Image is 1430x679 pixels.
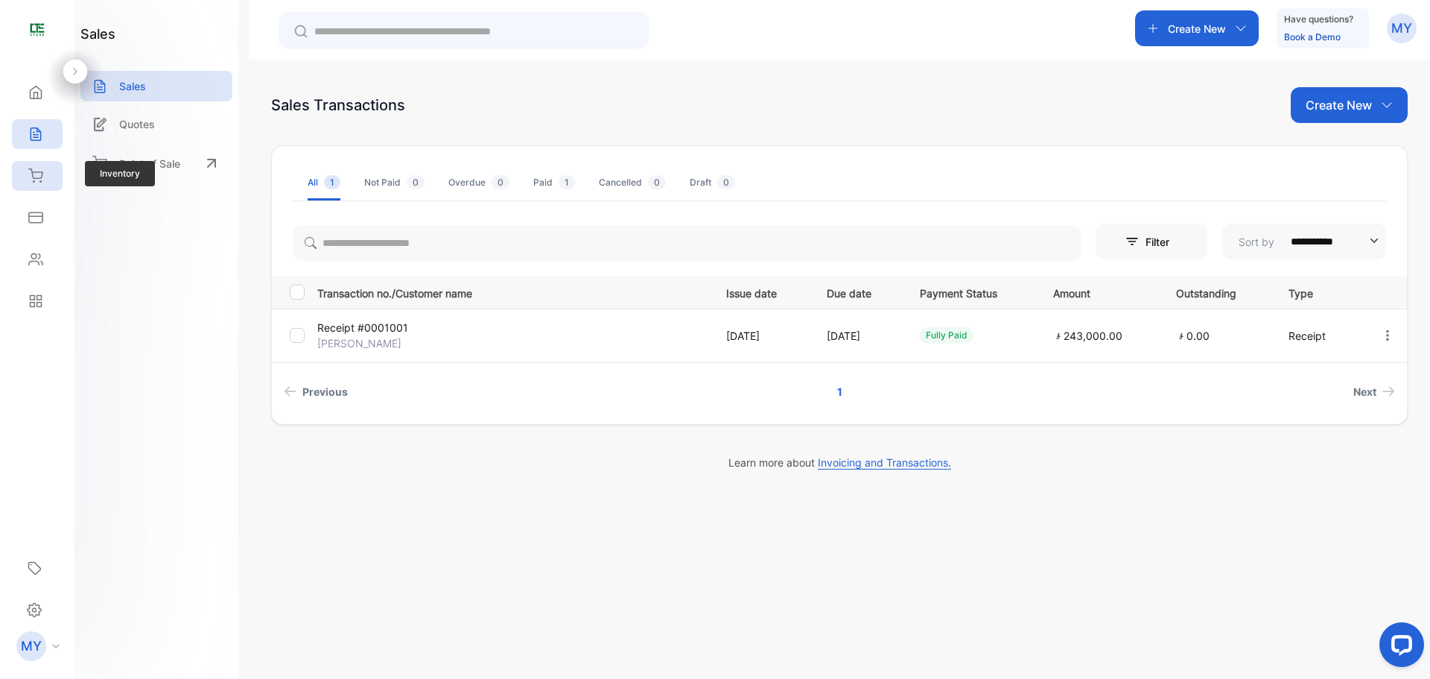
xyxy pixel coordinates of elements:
[920,327,973,344] div: fully paid
[407,175,425,189] span: 0
[648,175,666,189] span: 0
[1353,384,1376,399] span: Next
[1176,329,1210,342] span: ៛0.00
[819,378,860,405] a: Page 1 is your current page
[1222,224,1386,259] button: Sort by
[21,637,42,656] p: MY
[1367,616,1430,679] iframe: LiveChat chat widget
[690,176,735,189] div: Draft
[827,282,889,301] p: Due date
[80,109,232,139] a: Quotes
[119,78,146,94] p: Sales
[308,176,340,189] div: All
[559,175,575,189] span: 1
[448,176,509,189] div: Overdue
[80,147,232,180] a: Point of Sale
[364,176,425,189] div: Not Paid
[26,19,48,42] img: logo
[1176,282,1258,301] p: Outstanding
[920,282,1023,301] p: Payment Status
[80,24,115,44] h1: sales
[317,320,448,335] p: Receipt #0001001
[599,176,666,189] div: Cancelled
[1306,96,1372,114] p: Create New
[1347,378,1401,405] a: Next page
[1053,329,1122,342] span: ៛243,000.00
[1291,87,1408,123] button: Create New
[119,116,155,132] p: Quotes
[717,175,735,189] span: 0
[726,328,796,344] p: [DATE]
[1284,31,1341,42] a: Book a Demo
[1168,21,1226,37] p: Create New
[726,282,796,301] p: Issue date
[492,175,509,189] span: 0
[1053,282,1145,301] p: Amount
[1284,12,1353,27] p: Have questions?
[272,378,1407,405] ul: Pagination
[1391,19,1412,38] p: MY
[1288,282,1350,301] p: Type
[1239,234,1274,250] p: Sort by
[85,161,155,186] span: Inventory
[317,282,708,301] p: Transaction no./Customer name
[271,94,405,116] div: Sales Transactions
[80,71,232,101] a: Sales
[1387,10,1417,46] button: MY
[1135,10,1259,46] button: Create New
[271,455,1408,470] p: Learn more about
[324,175,340,189] span: 1
[827,328,889,344] p: [DATE]
[278,378,354,405] a: Previous page
[1288,328,1350,344] p: Receipt
[533,176,575,189] div: Paid
[818,456,951,470] span: Invoicing and Transactions.
[302,384,348,399] span: Previous
[119,156,180,171] p: Point of Sale
[317,335,448,351] p: [PERSON_NAME]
